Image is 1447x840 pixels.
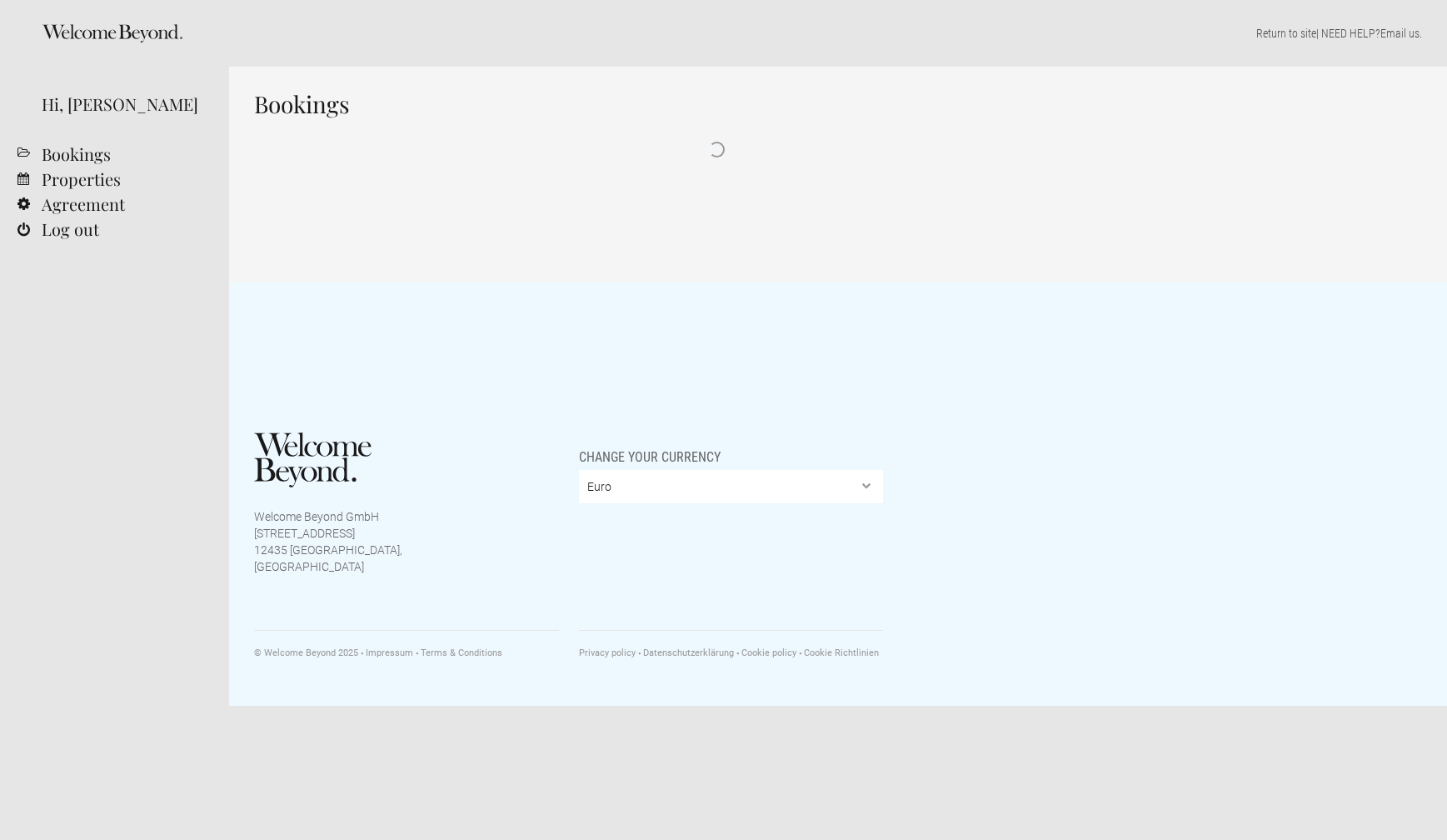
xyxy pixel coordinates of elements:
a: Return to site [1256,27,1316,40]
h1: Bookings [254,92,1179,117]
a: Terms & Conditions [416,647,502,658]
a: Datenschutzerklärung [638,647,734,658]
p: | NEED HELP? . [254,25,1422,42]
a: Cookie policy [736,647,796,658]
select: Change your currency [579,470,884,503]
div: Hi, [PERSON_NAME] [42,92,204,117]
a: Privacy policy [579,647,636,658]
p: Welcome Beyond GmbH [STREET_ADDRESS] 12435 [GEOGRAPHIC_DATA], [GEOGRAPHIC_DATA] [254,508,402,575]
a: Email us [1380,27,1420,40]
img: Welcome Beyond [254,432,372,487]
a: Cookie Richtlinien [799,647,879,658]
span: Change your currency [579,432,721,466]
a: Impressum [361,647,413,658]
span: © Welcome Beyond 2025 [254,647,358,658]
